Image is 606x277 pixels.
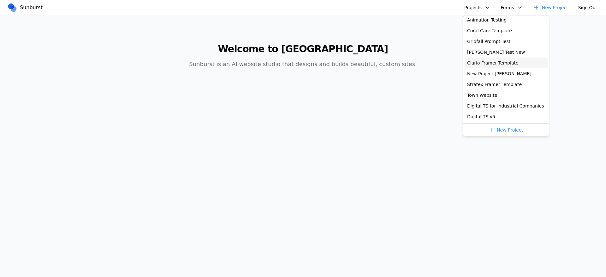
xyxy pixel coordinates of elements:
[529,3,572,13] a: New Project
[20,4,43,11] span: Sunburst
[465,101,548,111] a: Digital TS for Industrial Companies
[460,3,494,13] button: Projects
[465,90,548,101] a: Town Website
[465,58,548,68] a: Clario Framer Template
[465,125,548,135] a: New Project
[465,36,548,47] a: Gridfall Prompt Test
[7,3,45,12] a: Sunburst
[182,60,424,69] p: Sunburst is an AI website studio that designs and builds beautiful, custom sites.
[497,3,527,13] button: Forms
[465,47,548,58] a: [PERSON_NAME] Test New
[465,25,548,36] a: Coral Care Template
[463,15,549,137] div: Projects
[465,111,548,122] a: Digital TS v5
[465,15,548,25] a: Animation Testing
[182,43,424,55] h1: Welcome to [GEOGRAPHIC_DATA]
[574,3,601,13] button: Sign Out
[465,79,548,90] a: Stratex Framer Template
[465,68,548,79] a: New Project [PERSON_NAME]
